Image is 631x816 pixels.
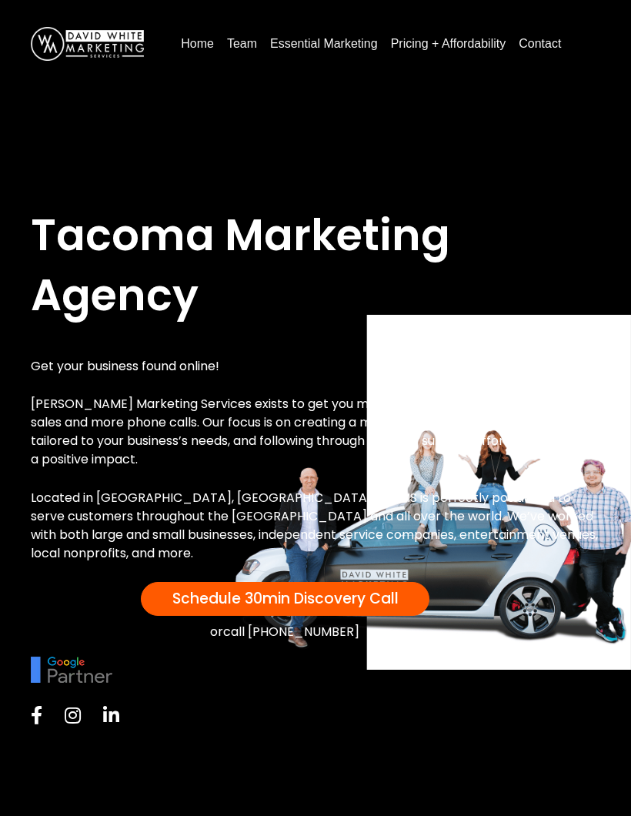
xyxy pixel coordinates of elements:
[512,32,567,56] a: Contact
[31,357,600,376] p: Get your business found online!
[31,27,144,61] img: DavidWhite-Marketing-Logo
[385,32,512,56] a: Pricing + Affordability
[31,624,539,641] div: or
[31,38,144,49] a: DavidWhite-Marketing-Logo
[31,489,600,563] p: Located in [GEOGRAPHIC_DATA], [GEOGRAPHIC_DATA], DWMS is perfectly positioned to serve customers ...
[31,664,112,675] picture: google-partner
[172,588,399,609] span: Schedule 30min Discovery Call
[175,32,220,56] a: Home
[31,657,112,683] img: google-partner
[264,32,384,56] a: Essential Marketing
[31,395,600,469] p: [PERSON_NAME] Marketing Services exists to get you more leads, more online traffic, more sales an...
[31,205,450,326] span: Tacoma Marketing Agency
[221,32,263,56] a: Team
[175,32,600,56] nav: Menu
[223,623,359,640] a: call [PHONE_NUMBER]
[141,582,429,616] a: Schedule 30min Discovery Call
